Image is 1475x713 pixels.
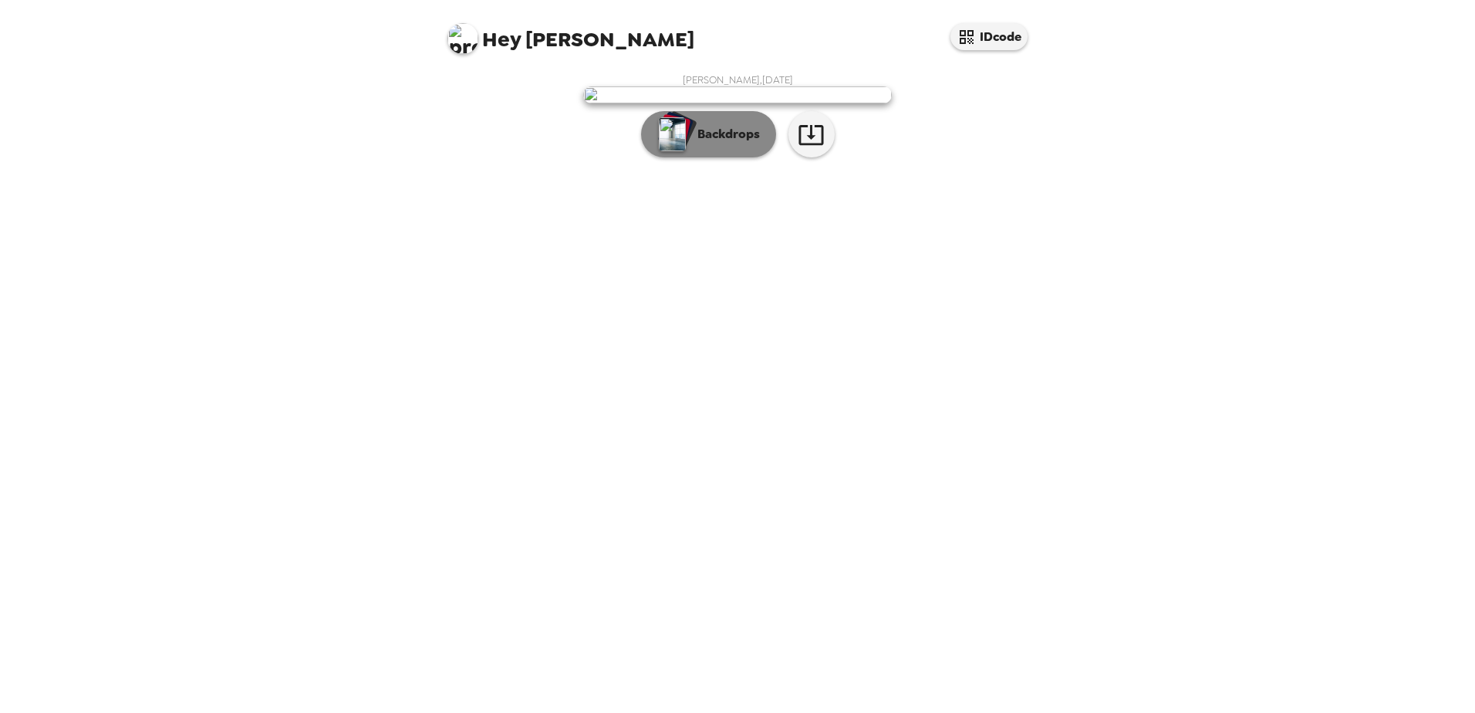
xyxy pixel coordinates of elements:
img: profile pic [447,23,478,54]
span: Hey [482,25,521,53]
span: [PERSON_NAME] , [DATE] [683,73,793,86]
img: user [583,86,892,103]
span: [PERSON_NAME] [447,15,694,50]
button: IDcode [950,23,1028,50]
button: Backdrops [641,111,776,157]
p: Backdrops [690,125,760,144]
